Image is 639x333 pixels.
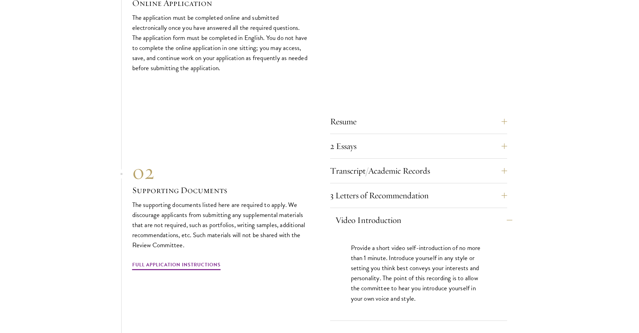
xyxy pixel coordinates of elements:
[330,113,507,130] button: Resume
[330,163,507,179] button: Transcript/Academic Records
[335,212,512,228] button: Video Introduction
[330,187,507,204] button: 3 Letters of Recommendation
[132,184,309,196] h3: Supporting Documents
[132,13,309,73] p: The application must be completed online and submitted electronically once you have answered all ...
[132,159,309,184] div: 02
[351,243,486,303] p: Provide a short video self-introduction of no more than 1 minute. Introduce yourself in any style...
[132,260,221,271] a: Full Application Instructions
[132,200,309,250] p: The supporting documents listed here are required to apply. We discourage applicants from submitt...
[330,138,507,155] button: 2 Essays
